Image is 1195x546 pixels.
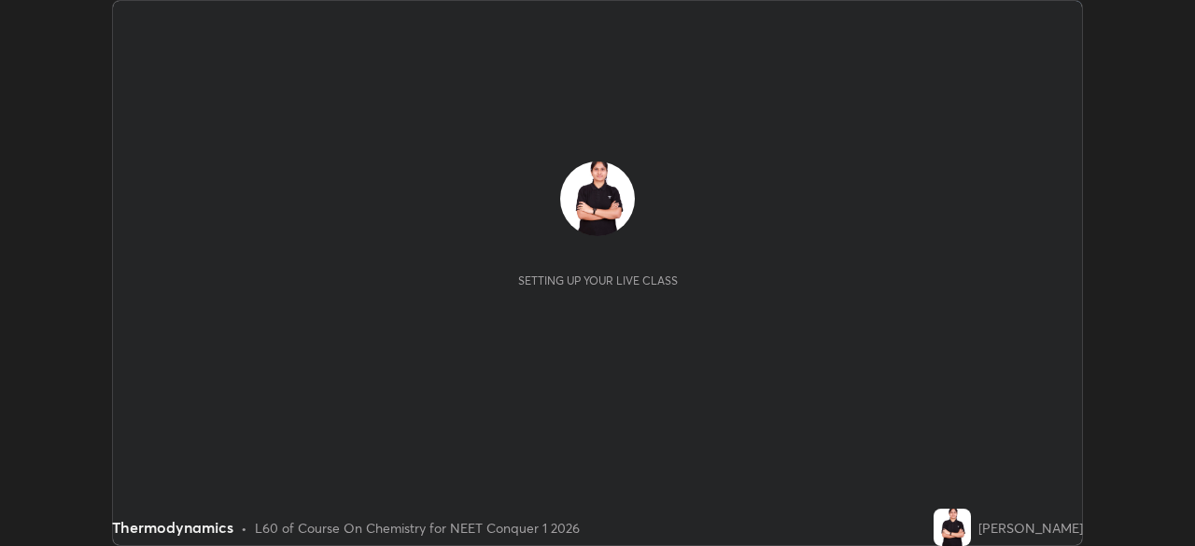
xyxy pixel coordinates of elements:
[255,518,580,538] div: L60 of Course On Chemistry for NEET Conquer 1 2026
[934,509,971,546] img: ff2c941f67fa4c8188b2ddadd25ac577.jpg
[978,518,1083,538] div: [PERSON_NAME]
[518,273,678,287] div: Setting up your live class
[241,518,247,538] div: •
[112,516,233,539] div: Thermodynamics
[560,161,635,236] img: ff2c941f67fa4c8188b2ddadd25ac577.jpg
